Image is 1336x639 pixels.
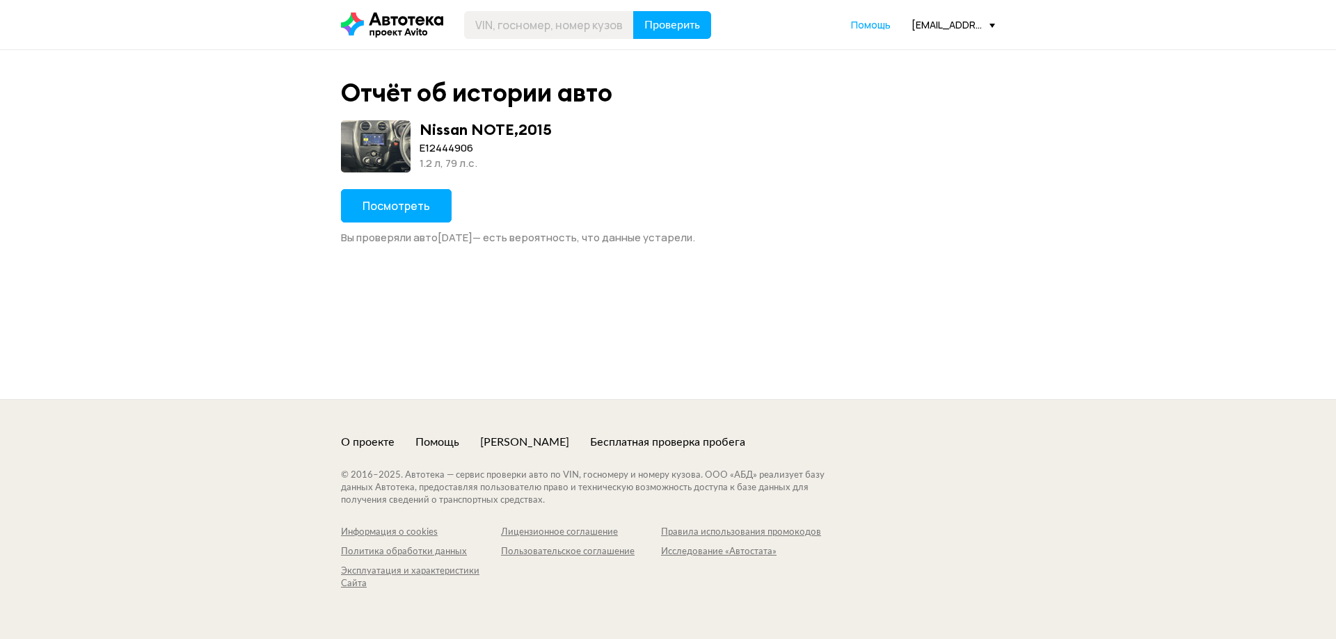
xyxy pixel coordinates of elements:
div: E12444906 [420,140,552,156]
a: Лицензионное соглашение [501,526,661,539]
a: Бесплатная проверка пробега [590,435,745,450]
div: Вы проверяли авто [DATE] — есть вероятность, что данные устарели. [341,231,995,245]
a: Информация о cookies [341,526,501,539]
a: Исследование «Автостата» [661,546,821,558]
a: Эксплуатация и характеристики Сайта [341,565,501,590]
a: Пользовательское соглашение [501,546,661,558]
div: © 2016– 2025 . Автотека — сервис проверки авто по VIN, госномеру и номеру кузова. ООО «АБД» реали... [341,469,852,507]
div: [EMAIL_ADDRESS][DOMAIN_NAME] [912,18,995,31]
button: Проверить [633,11,711,39]
a: Политика обработки данных [341,546,501,558]
input: VIN, госномер, номер кузова [464,11,634,39]
button: Посмотреть [341,189,452,223]
div: Nissan NOTE , 2015 [420,120,552,138]
span: Посмотреть [363,198,430,213]
a: О проекте [341,435,395,450]
a: Правила использования промокодов [661,526,821,539]
span: Помощь [851,18,891,31]
span: Проверить [644,19,700,31]
a: Помощь [415,435,459,450]
div: Отчёт об истории авто [341,78,612,108]
a: Помощь [851,18,891,32]
a: [PERSON_NAME] [480,435,569,450]
div: 1.2 л, 79 л.c. [420,156,552,171]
